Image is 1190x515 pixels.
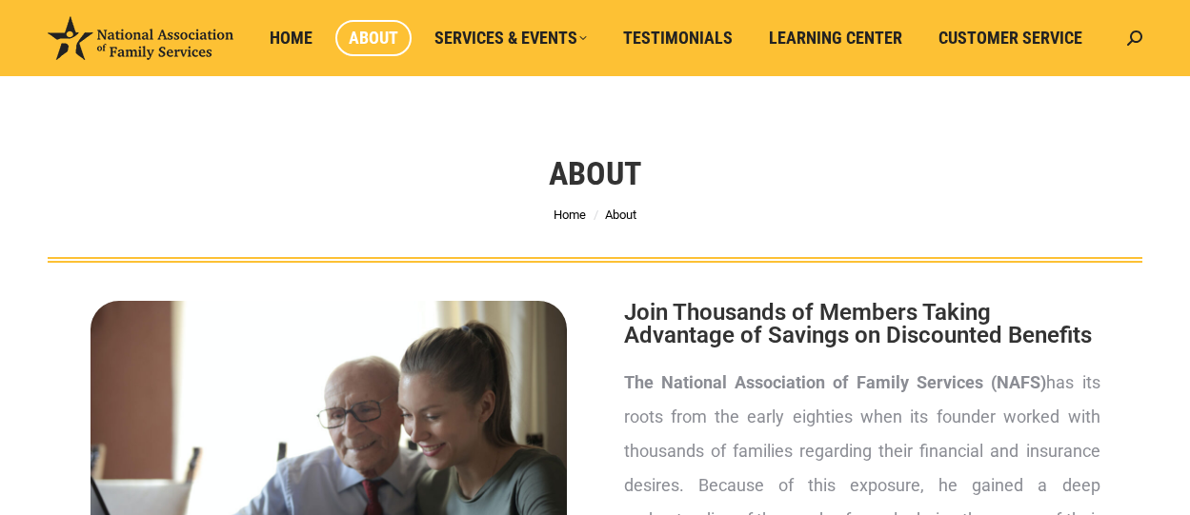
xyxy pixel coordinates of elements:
strong: The National Association of Family Services (NAFS) [624,372,1047,392]
span: Home [270,28,313,49]
img: National Association of Family Services [48,16,233,60]
a: About [335,20,412,56]
a: Home [256,20,326,56]
span: About [349,28,398,49]
span: About [605,208,636,222]
a: Testimonials [610,20,746,56]
a: Home [554,208,586,222]
span: Learning Center [769,28,902,49]
span: Services & Events [434,28,587,49]
span: Customer Service [938,28,1082,49]
a: Learning Center [756,20,916,56]
h1: About [549,152,641,194]
h2: Join Thousands of Members Taking Advantage of Savings on Discounted Benefits [624,301,1100,347]
a: Customer Service [925,20,1096,56]
span: Testimonials [623,28,733,49]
